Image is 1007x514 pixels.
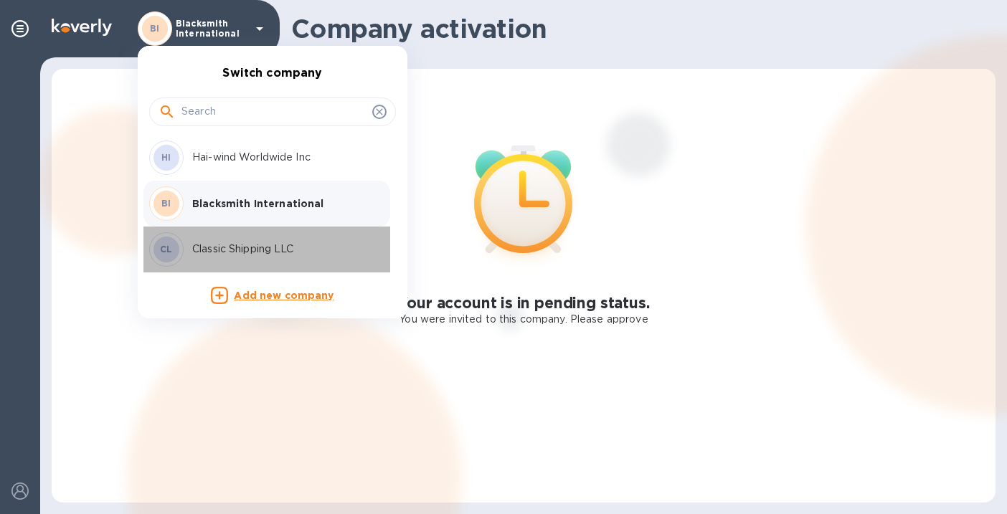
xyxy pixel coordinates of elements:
[160,244,173,254] b: CL
[161,198,171,209] b: BI
[234,288,334,304] p: Add new company
[192,242,373,257] p: Classic Shipping LLC
[161,152,171,163] b: HI
[181,101,367,123] input: Search
[192,150,373,165] p: Hai-wind Worldwide Inc
[192,196,373,211] p: Blacksmith International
